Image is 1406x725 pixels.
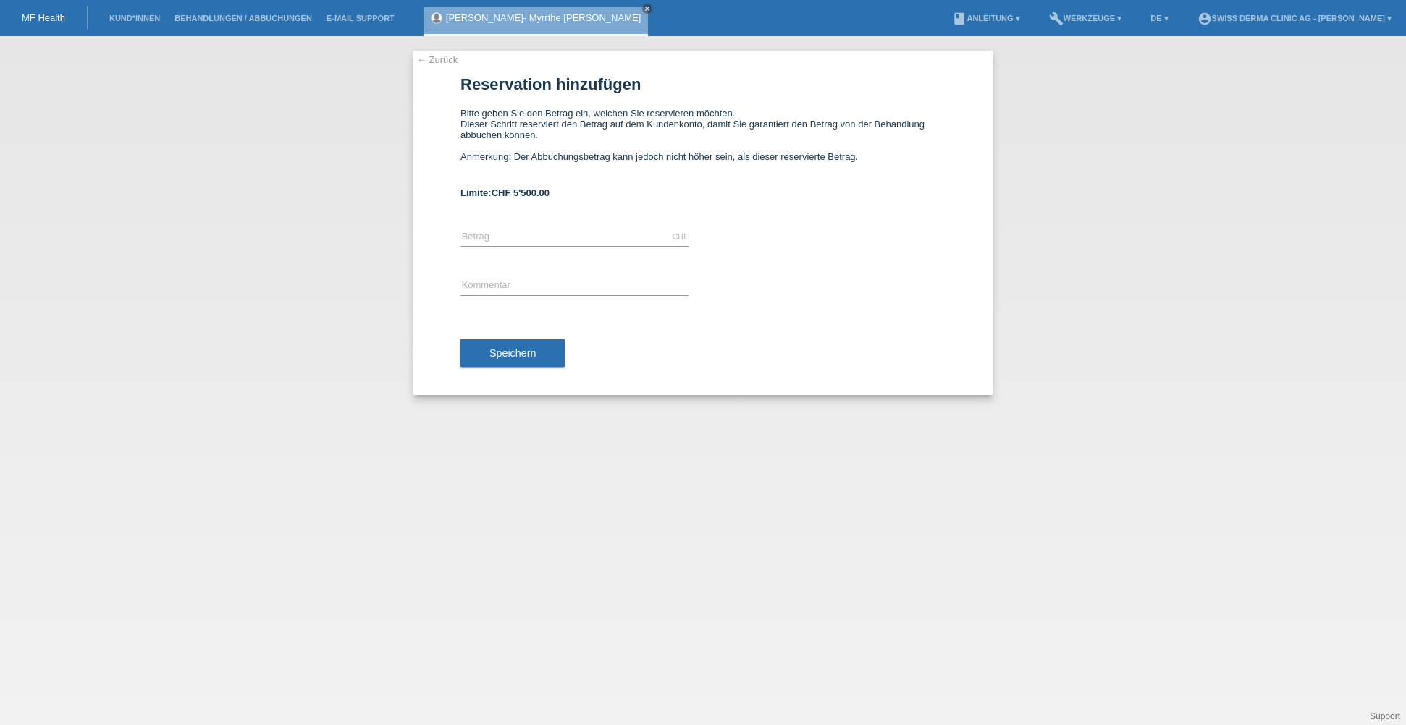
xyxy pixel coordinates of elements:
a: close [642,4,652,14]
a: Support [1370,711,1400,721]
a: bookAnleitung ▾ [945,14,1027,22]
a: Behandlungen / Abbuchungen [167,14,319,22]
a: E-Mail Support [319,14,402,22]
a: [PERSON_NAME]- Myrrthe [PERSON_NAME] [446,12,641,23]
a: DE ▾ [1143,14,1175,22]
i: account_circle [1197,12,1212,26]
a: account_circleSwiss Derma Clinic AG - [PERSON_NAME] ▾ [1190,14,1399,22]
a: MF Health [22,12,65,23]
span: CHF 5'500.00 [492,187,550,198]
h1: Reservation hinzufügen [460,75,946,93]
a: Kund*innen [102,14,167,22]
div: CHF [672,232,689,241]
a: buildWerkzeuge ▾ [1042,14,1129,22]
i: build [1049,12,1064,26]
div: Bitte geben Sie den Betrag ein, welchen Sie reservieren möchten. Dieser Schritt reserviert den Be... [460,108,946,173]
a: ← Zurück [417,54,458,65]
i: book [952,12,967,26]
span: Speichern [489,347,536,359]
button: Speichern [460,339,565,367]
b: Limite: [460,187,550,198]
i: close [644,5,651,12]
